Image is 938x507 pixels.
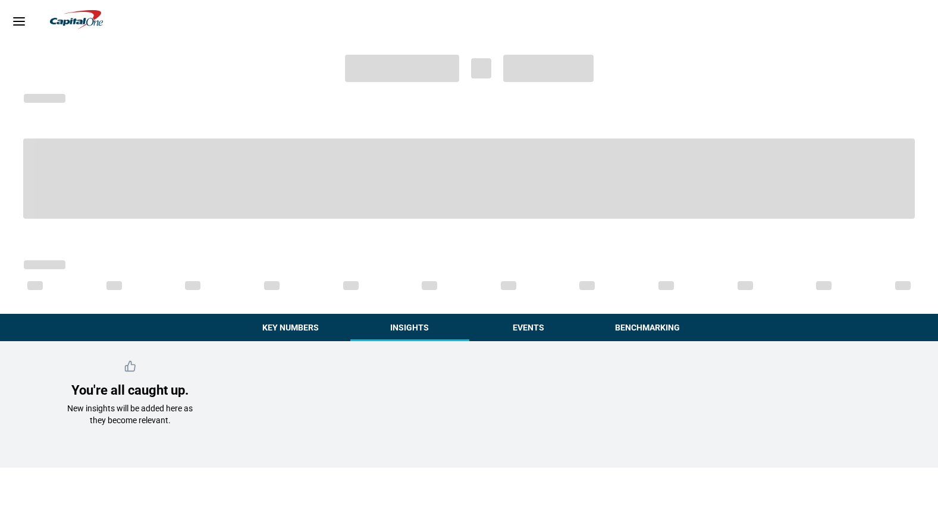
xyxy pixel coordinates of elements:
[231,314,350,341] button: Key Numbers
[469,314,588,341] button: Events
[50,10,103,29] img: logo
[12,14,26,29] svg: Menu
[588,314,707,341] button: Benchmarking
[59,383,202,398] h4: You're all caught up.
[59,403,202,426] p: New insights will be added here as they become relevant.
[350,314,469,341] button: Insights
